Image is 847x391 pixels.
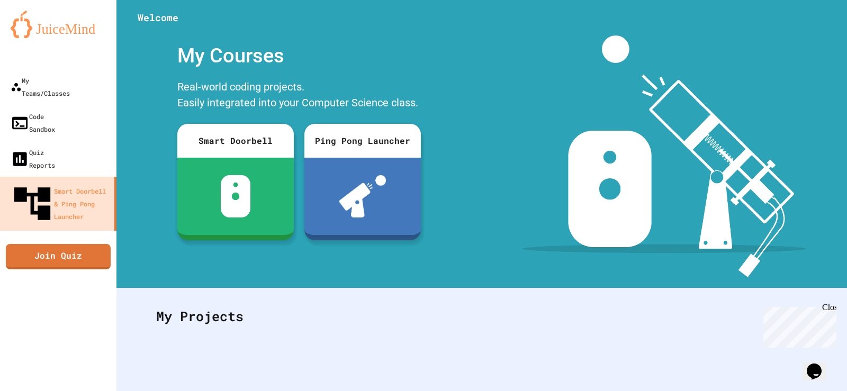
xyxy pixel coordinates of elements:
[221,175,251,217] img: sdb-white.svg
[11,182,110,225] div: Smart Doorbell & Ping Pong Launcher
[759,303,836,348] iframe: chat widget
[339,175,386,217] img: ppl-with-ball.png
[4,4,73,67] div: Chat with us now!Close
[11,11,106,38] img: logo-orange.svg
[11,110,55,135] div: Code Sandbox
[146,296,818,337] div: My Projects
[803,349,836,380] iframe: chat widget
[177,124,294,158] div: Smart Doorbell
[304,124,421,158] div: Ping Pong Launcher
[11,74,70,99] div: My Teams/Classes
[522,35,806,277] img: banner-image-my-projects.png
[11,146,55,171] div: Quiz Reports
[172,35,426,76] div: My Courses
[172,76,426,116] div: Real-world coding projects. Easily integrated into your Computer Science class.
[6,244,111,269] a: Join Quiz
